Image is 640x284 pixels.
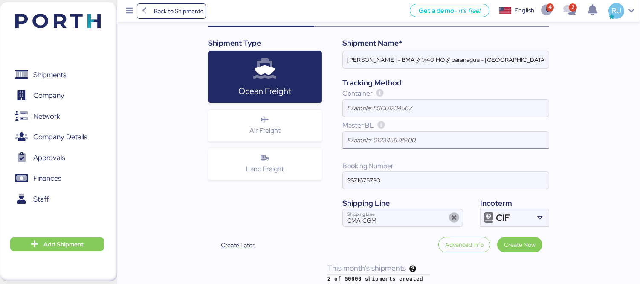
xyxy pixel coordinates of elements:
[6,127,104,147] a: Company Details
[122,4,137,18] button: Menu
[327,275,430,283] div: 2 of 50000 shipments created
[221,240,255,250] span: Create Later
[33,131,87,143] span: Company Details
[137,3,206,19] a: Back to Shipments
[504,240,536,250] span: Create Now
[343,209,446,226] input: Shipping Line
[33,172,61,184] span: Finances
[515,6,534,15] div: English
[343,172,549,189] input: Example: ABC12345678900
[343,51,549,68] input: Example: Purchase Order / Supplier / Client / Commercial invoice
[497,237,542,252] button: Create Now
[10,237,104,251] button: Add Shipment
[327,263,406,273] span: This month's shipments
[6,106,104,126] a: Network
[6,169,104,188] a: Finances
[342,77,549,88] div: Tracking Method
[611,5,621,16] span: RU
[6,148,104,167] a: Approvals
[480,198,549,209] div: Incoterm
[342,161,394,170] span: Booking Number
[33,69,66,81] span: Shipments
[43,239,84,249] span: Add Shipment
[342,38,549,49] div: Shipment Name*
[249,126,281,135] span: Air Freight
[33,152,65,164] span: Approvals
[6,65,104,85] a: Shipments
[6,189,104,209] a: Staff
[342,121,374,130] span: Master BL
[238,85,291,97] span: Ocean Freight
[342,198,463,209] div: Shipping Line
[343,100,549,117] input: Example: FSCU1234567
[33,110,60,123] span: Network
[445,240,484,250] span: Advanced Info
[343,132,549,149] input: Example: 012345678900
[154,6,203,16] span: Back to Shipments
[496,214,510,222] span: CIF
[246,164,284,173] span: Land Freight
[208,38,322,49] div: Shipment Type
[33,89,64,102] span: Company
[6,86,104,105] a: Company
[208,237,268,253] button: Create Later
[438,237,490,252] button: Advanced Info
[342,89,373,98] span: Container
[33,193,49,205] span: Staff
